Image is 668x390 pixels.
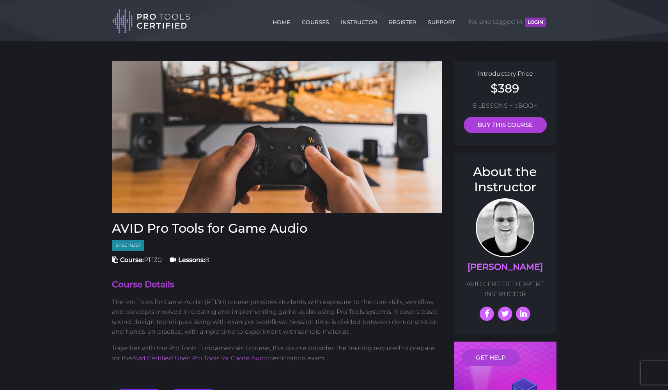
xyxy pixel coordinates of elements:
[462,349,520,366] a: GET HELP
[476,198,534,257] img: Prof. Scott
[462,164,549,194] h3: About the Instructor
[112,61,443,213] img: Audio Mixer Board in Studio
[464,117,547,133] a: BUY THIS COURSE
[112,297,443,337] p: The Pro Tools for Game Audio (PT130) course provides students with exposure to the core skills, w...
[112,221,443,236] h3: AVID Pro Tools for Game Audio
[469,10,546,34] span: No one logged in
[170,256,209,264] span: 8
[387,14,418,27] a: REGISTER
[120,256,144,264] strong: Course:
[112,343,443,363] p: Together with the Pro Tools Fundamentals I course, this course provides the training required to ...
[271,14,292,27] a: HOME
[112,240,144,251] span: Specialist
[300,14,331,27] a: COURSES
[178,256,205,264] strong: Lessons:
[426,14,457,27] a: SUPPORT
[525,18,546,27] button: LOGIN
[462,83,549,94] h2: $389
[477,70,533,77] span: Introductory Price
[112,279,443,291] h4: Course Details
[462,101,549,111] p: 8 LESSONS + eBOOK
[468,262,543,272] a: [PERSON_NAME]
[132,354,269,362] a: Avid Certified User: Pro Tools for Game Audio
[339,14,379,27] a: INSTRUCTOR
[112,256,162,264] span: PT130
[112,9,190,34] img: Pro Tools Certified Logo
[462,279,549,299] p: AVID CERTIFIED EXPERT INSTRUCTOR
